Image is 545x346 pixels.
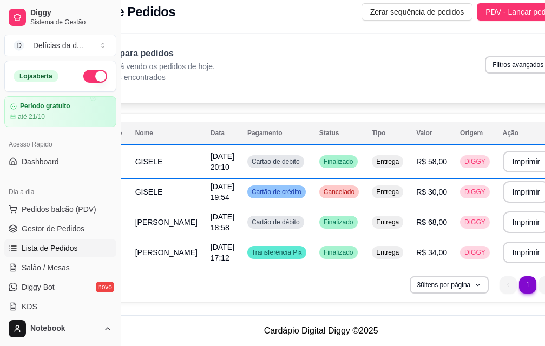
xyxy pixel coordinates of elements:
a: Período gratuitoaté 21/10 [4,96,116,127]
span: [DATE] 20:10 [211,152,234,171]
span: Cartão de débito [249,157,302,166]
a: Diggy Botnovo [4,278,116,296]
div: Loja aberta [14,70,58,82]
span: DIGGY [462,218,488,227]
button: Zerar sequência de pedidos [362,3,473,21]
th: Nome [129,122,204,144]
button: Pedidos balcão (PDV) [4,201,116,218]
span: Diggy Bot [22,282,55,292]
th: Origem [454,122,496,144]
article: Período gratuito [20,102,70,110]
span: Zerar sequência de pedidos [370,6,464,18]
span: Finalizado [321,157,356,166]
span: [DATE] 18:58 [211,212,234,232]
a: Lista de Pedidos [4,239,116,257]
span: Transferência Pix [249,248,304,257]
span: Entrega [374,218,401,227]
span: DIGGY [462,248,488,257]
a: Gestor de Pedidos [4,220,116,237]
td: GISELE [129,147,204,177]
span: Cartão de débito [249,218,302,227]
th: Data [204,122,241,144]
a: KDS [4,298,116,315]
a: DiggySistema de Gestão [4,4,116,30]
span: [DATE] 19:54 [211,182,234,202]
span: R$ 34,00 [416,248,447,257]
span: Gestor de Pedidos [22,223,84,234]
span: Dashboard [22,156,59,167]
p: Filtros para pedidos [91,47,215,60]
button: Notebook [4,316,116,342]
div: Dia a dia [4,183,116,201]
span: DIGGY [462,188,488,196]
span: Cartão de crédito [249,188,304,196]
span: Pedidos balcão (PDV) [22,204,96,215]
p: 4 pedidos encontrados [91,72,215,83]
a: Salão / Mesas [4,259,116,276]
span: Entrega [374,188,401,196]
th: Pagamento [241,122,313,144]
span: [DATE] 17:12 [211,243,234,262]
span: R$ 68,00 [416,218,447,227]
article: até 21/10 [18,112,45,121]
span: Lista de Pedidos [22,243,78,254]
span: KDS [22,301,37,312]
span: Cancelado [321,188,357,196]
div: Delícias da d ... [33,40,83,51]
button: Alterar Status [83,70,107,83]
td: [PERSON_NAME] [129,237,204,268]
th: Valor [410,122,454,144]
span: Finalizado [321,248,356,257]
span: Entrega [374,248,401,257]
td: [PERSON_NAME] [129,207,204,237]
span: DIGGY [462,157,488,166]
h2: Lista de Pedidos [77,3,175,21]
span: Entrega [374,157,401,166]
span: Salão / Mesas [22,262,70,273]
span: Diggy [30,8,112,18]
th: Tipo [365,122,410,144]
span: R$ 30,00 [416,188,447,196]
td: GISELE [129,177,204,207]
span: R$ 58,00 [416,157,447,166]
span: Notebook [30,324,99,334]
button: Select a team [4,35,116,56]
a: Dashboard [4,153,116,170]
span: D [14,40,24,51]
button: 30itens por página [410,276,489,294]
span: Sistema de Gestão [30,18,112,26]
p: Você está vendo os pedidos de hoje. [91,61,215,72]
span: Finalizado [321,218,356,227]
div: Acesso Rápido [4,136,116,153]
th: Status [313,122,365,144]
li: pagination item 1 active [519,276,536,294]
